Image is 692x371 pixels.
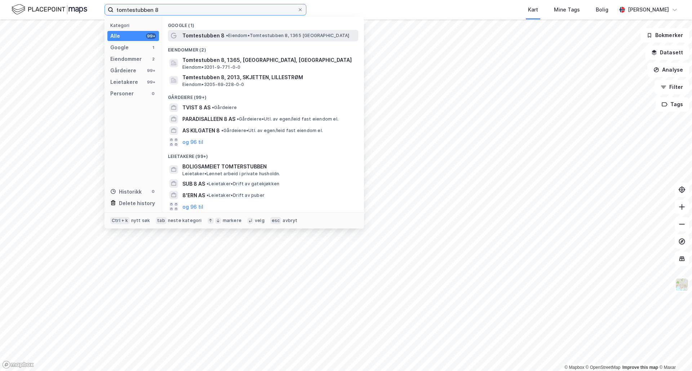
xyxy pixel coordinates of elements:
[645,45,689,60] button: Datasett
[207,181,209,186] span: •
[554,5,580,14] div: Mine Tags
[182,138,203,146] button: og 96 til
[655,80,689,94] button: Filter
[656,97,689,112] button: Tags
[640,28,689,42] button: Bokmerker
[182,82,244,87] span: Eiendom • 3205-69-228-0-0
[150,189,156,194] div: 0
[162,17,364,30] div: Google (1)
[110,23,159,28] div: Kategori
[182,171,280,177] span: Leietaker • Lønnet arbeid i private husholdn.
[182,103,210,112] span: TVIST 8 AS
[162,41,364,54] div: Eiendommer (2)
[156,217,167,224] div: tab
[564,365,584,370] a: Mapbox
[226,33,349,39] span: Eiendom • Tomtestubben 8, 1365 [GEOGRAPHIC_DATA]
[628,5,669,14] div: [PERSON_NAME]
[586,365,621,370] a: OpenStreetMap
[182,126,220,135] span: AS KILGATEN 8
[110,217,130,224] div: Ctrl + k
[528,5,538,14] div: Kart
[182,73,355,82] span: Tømtestubben 8, 2013, SKJETTEN, LILLESTRØM
[221,128,223,133] span: •
[212,105,237,110] span: Gårdeiere
[12,3,87,16] img: logo.f888ab2527a4732fd821a326f86c7f29.svg
[212,105,214,110] span: •
[182,115,235,123] span: PARADISALLEEN 8 AS
[647,63,689,77] button: Analyse
[237,116,338,122] span: Gårdeiere • Utl. av egen/leid fast eiendom el.
[150,91,156,96] div: 0
[237,116,239,122] span: •
[146,68,156,73] div: 99+
[656,336,692,371] iframe: Chat Widget
[2,361,34,369] a: Mapbox homepage
[146,79,156,85] div: 99+
[226,33,228,38] span: •
[622,365,658,370] a: Improve this map
[675,278,689,291] img: Z
[110,187,142,196] div: Historikk
[114,4,297,15] input: Søk på adresse, matrikkel, gårdeiere, leietakere eller personer
[146,33,156,39] div: 99+
[596,5,608,14] div: Bolig
[150,45,156,50] div: 1
[110,78,138,86] div: Leietakere
[656,336,692,371] div: Kontrollprogram for chat
[110,43,129,52] div: Google
[182,64,240,70] span: Eiendom • 3201-9-771-0-0
[255,218,265,223] div: velg
[207,193,265,198] span: Leietaker • Drift av puber
[182,31,225,40] span: Tomtestubben 8
[182,162,355,171] span: BOLIGSAMEIET TOMTERSTUBBEN
[150,56,156,62] div: 2
[110,55,142,63] div: Eiendommer
[131,218,150,223] div: nytt søk
[162,89,364,102] div: Gårdeiere (99+)
[221,128,323,134] span: Gårdeiere • Utl. av egen/leid fast eiendom el.
[207,181,279,187] span: Leietaker • Drift av gatekjøkken
[182,180,205,188] span: SUB 8 AS
[168,218,202,223] div: neste kategori
[162,148,364,161] div: Leietakere (99+)
[270,217,281,224] div: esc
[110,32,120,40] div: Alle
[182,56,355,64] span: Tomtestubben 8, 1365, [GEOGRAPHIC_DATA], [GEOGRAPHIC_DATA]
[283,218,297,223] div: avbryt
[110,66,136,75] div: Gårdeiere
[110,89,134,98] div: Personer
[182,202,203,211] button: og 96 til
[119,199,155,208] div: Delete history
[223,218,241,223] div: markere
[207,193,209,198] span: •
[182,191,205,200] span: 8'ERN AS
